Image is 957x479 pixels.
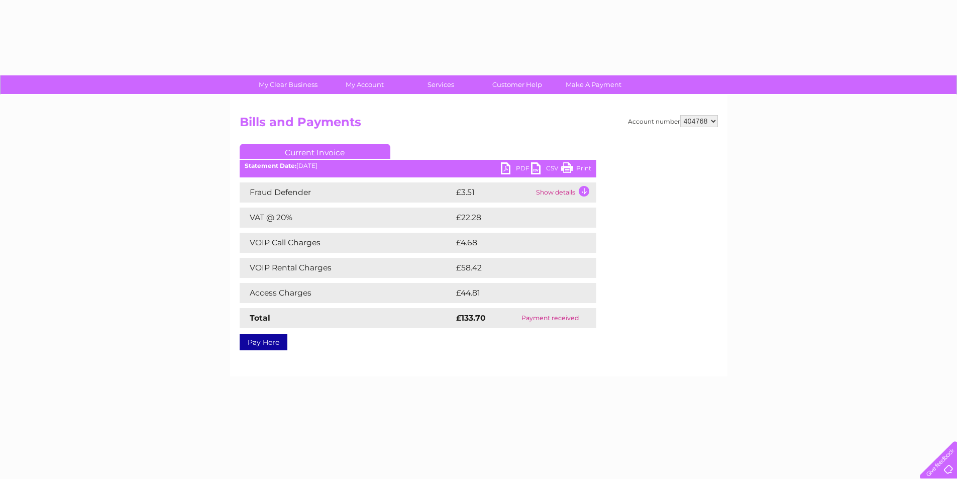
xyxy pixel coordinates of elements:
td: VOIP Call Charges [240,233,454,253]
td: Show details [534,182,596,203]
td: £4.68 [454,233,573,253]
td: £22.28 [454,208,576,228]
div: Account number [628,115,718,127]
a: My Account [323,75,406,94]
a: Print [561,162,591,177]
strong: Total [250,313,270,323]
a: Pay Here [240,334,287,350]
a: Current Invoice [240,144,390,159]
td: VAT @ 20% [240,208,454,228]
td: VOIP Rental Charges [240,258,454,278]
td: Payment received [504,308,596,328]
a: My Clear Business [247,75,330,94]
td: Access Charges [240,283,454,303]
td: £58.42 [454,258,576,278]
h2: Bills and Payments [240,115,718,134]
strong: £133.70 [456,313,486,323]
td: £3.51 [454,182,534,203]
a: Services [399,75,482,94]
a: Customer Help [476,75,559,94]
b: Statement Date: [245,162,296,169]
td: £44.81 [454,283,575,303]
a: CSV [531,162,561,177]
div: [DATE] [240,162,596,169]
td: Fraud Defender [240,182,454,203]
a: Make A Payment [552,75,635,94]
a: PDF [501,162,531,177]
